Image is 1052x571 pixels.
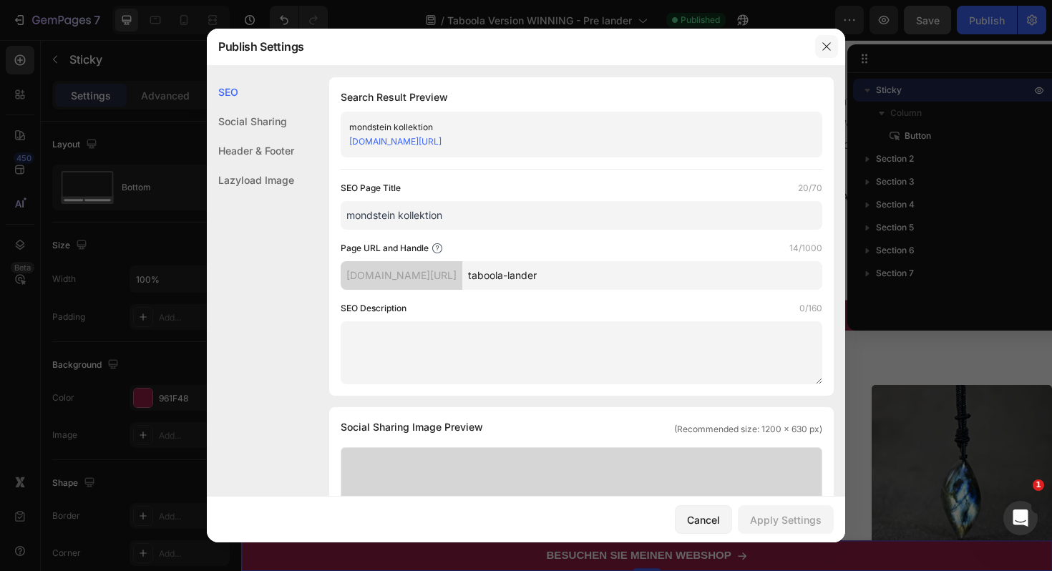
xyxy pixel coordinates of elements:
div: Header & Footer [207,136,294,165]
a: Innere Stimme Mondstein Armband [445,365,636,556]
label: 14/1000 [789,241,822,255]
a: [DOMAIN_NAME][URL] [349,136,442,147]
button: Carousel Next Arrow [797,105,819,128]
div: Publish Settings [207,28,808,65]
div: Apply Settings [750,512,822,527]
label: SEO Description [341,301,406,316]
div: SEO [207,77,294,107]
strong: BESUCHEN SIE MEINEN WEBSHOP [323,540,519,552]
input: Handle [462,261,822,290]
p: - [PERSON_NAME] aus [GEOGRAPHIC_DATA] [453,160,763,174]
div: Sticky [18,510,49,523]
button: Dot [421,233,429,241]
p: Ich [PERSON_NAME] zufällig entdeckt, als ich auf der Suche nach etwas Echtem war. Der Ring ist wu... [453,53,763,146]
div: Cancel [687,512,720,527]
a: Besuche meinen Onlineshop [14,275,844,308]
a: Soraya Mondstein-Halskette [223,365,414,556]
iframe: Intercom live chat [1003,501,1038,535]
div: Lazyload Image [207,165,294,195]
div: mondstein kollektion [349,120,790,135]
p: Besuche meinen Onlineshop [356,281,503,302]
div: Social Sharing [207,107,294,136]
button: Apply Settings [738,505,834,534]
h1: Search Result Preview [341,89,822,106]
input: Title [341,201,822,230]
span: 1 [1033,479,1044,491]
p: Ich habe den Ring in einer Zeit getragen, in der mir alles zu viel wurde. Er erinnert mich jeden ... [73,53,383,146]
label: 0/160 [799,301,822,316]
span: (Recommended size: 1200 x 630 px) [674,423,822,436]
span: Social Sharing Image Preview [341,419,483,436]
div: [DOMAIN_NAME][URL] [341,261,462,290]
button: Cancel [675,505,732,534]
label: 20/70 [798,181,822,195]
label: SEO Page Title [341,181,401,195]
button: Dot [406,233,415,241]
a: Adelheid Mondstein-Halskette [668,365,859,556]
label: Page URL and Handle [341,241,429,255]
p: - [PERSON_NAME] aus [GEOGRAPHIC_DATA] [73,160,383,174]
